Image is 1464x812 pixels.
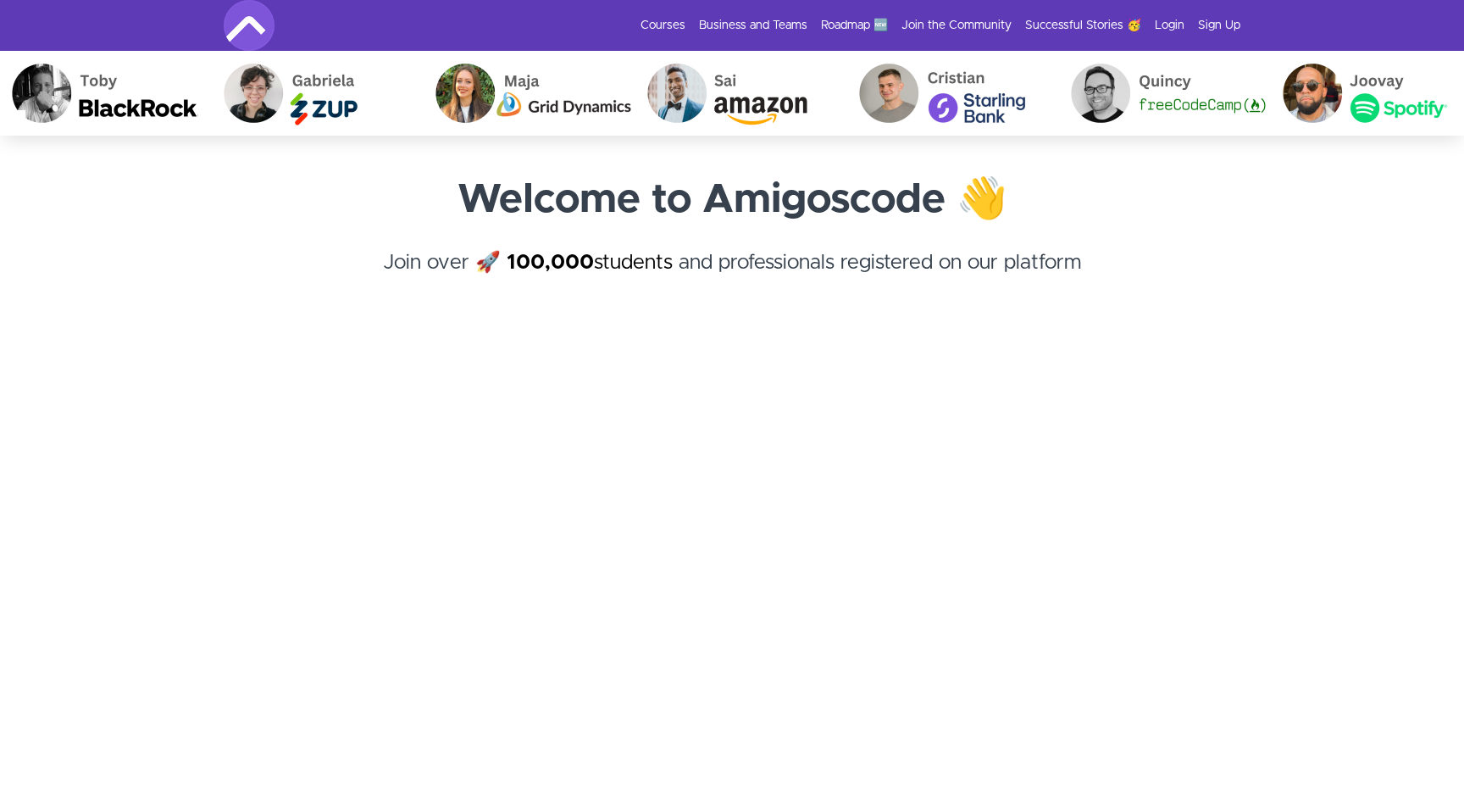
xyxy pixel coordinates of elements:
img: Quincy [1054,51,1266,136]
a: Courses [640,17,685,34]
a: Roadmap 🆕 [821,17,888,34]
a: Successful Stories 🥳 [1025,17,1141,34]
strong: Welcome to Amigoscode 👋 [457,180,1007,220]
a: 100,000students [507,253,673,273]
a: Login [1155,17,1184,34]
h4: Join over 🚀 and professionals registered on our platform [224,247,1240,309]
img: Cristian [842,51,1054,136]
a: Sign Up [1198,17,1240,34]
img: Maja [419,51,630,136]
img: Sai [630,51,842,136]
strong: 100,000 [507,253,594,273]
img: Gabriela [207,51,419,136]
a: Business and Teams [699,17,807,34]
a: Join the Community [901,17,1012,34]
